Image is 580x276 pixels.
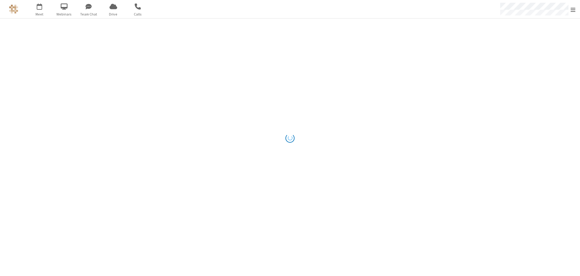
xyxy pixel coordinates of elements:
[53,12,76,17] span: Webinars
[9,5,18,14] img: QA Selenium DO NOT DELETE OR CHANGE
[77,12,100,17] span: Team Chat
[126,12,149,17] span: Calls
[102,12,125,17] span: Drive
[28,12,51,17] span: Meet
